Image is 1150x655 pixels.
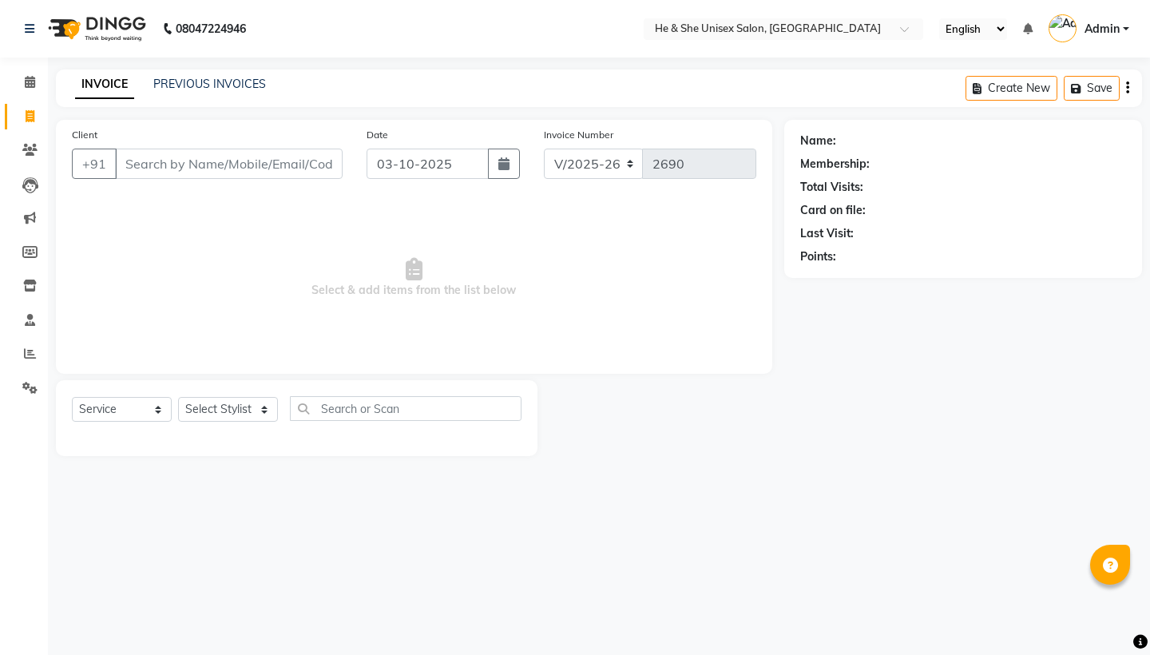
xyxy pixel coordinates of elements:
b: 08047224946 [176,6,246,51]
a: PREVIOUS INVOICES [153,77,266,91]
button: +91 [72,149,117,179]
input: Search by Name/Mobile/Email/Code [115,149,343,179]
span: Admin [1085,21,1120,38]
img: Admin [1049,14,1077,42]
label: Invoice Number [544,128,613,142]
div: Card on file: [800,202,866,219]
div: Points: [800,248,836,265]
label: Date [367,128,388,142]
button: Create New [966,76,1057,101]
iframe: chat widget [1083,591,1134,639]
div: Membership: [800,156,870,173]
img: logo [41,6,150,51]
span: Select & add items from the list below [72,198,756,358]
a: INVOICE [75,70,134,99]
div: Total Visits: [800,179,863,196]
label: Client [72,128,97,142]
div: Name: [800,133,836,149]
div: Last Visit: [800,225,854,242]
input: Search or Scan [290,396,521,421]
button: Save [1064,76,1120,101]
